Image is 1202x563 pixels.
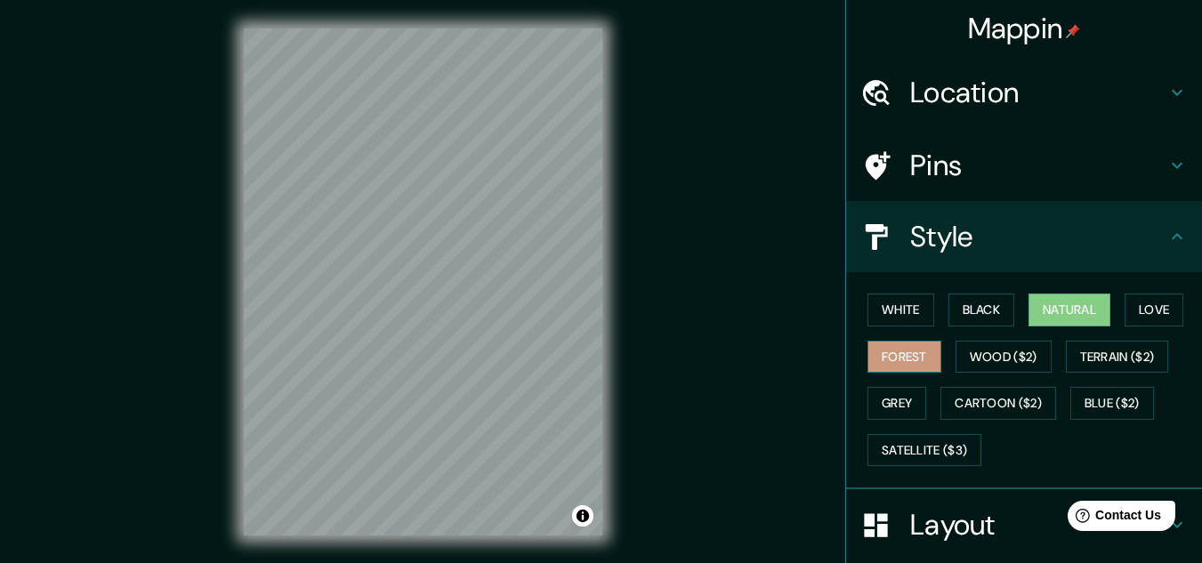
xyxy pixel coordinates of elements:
[244,28,602,535] canvas: Map
[867,434,981,467] button: Satellite ($3)
[846,57,1202,128] div: Location
[1066,341,1169,374] button: Terrain ($2)
[846,130,1202,201] div: Pins
[1125,294,1183,326] button: Love
[910,75,1166,110] h4: Location
[867,341,941,374] button: Forest
[910,219,1166,254] h4: Style
[910,148,1166,183] h4: Pins
[1044,494,1182,543] iframe: Help widget launcher
[1066,24,1080,38] img: pin-icon.png
[940,387,1056,420] button: Cartoon ($2)
[867,387,926,420] button: Grey
[948,294,1015,326] button: Black
[910,507,1166,543] h4: Layout
[1070,387,1154,420] button: Blue ($2)
[846,201,1202,272] div: Style
[867,294,934,326] button: White
[956,341,1052,374] button: Wood ($2)
[846,489,1202,560] div: Layout
[968,11,1081,46] h4: Mappin
[1029,294,1110,326] button: Natural
[572,505,593,527] button: Toggle attribution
